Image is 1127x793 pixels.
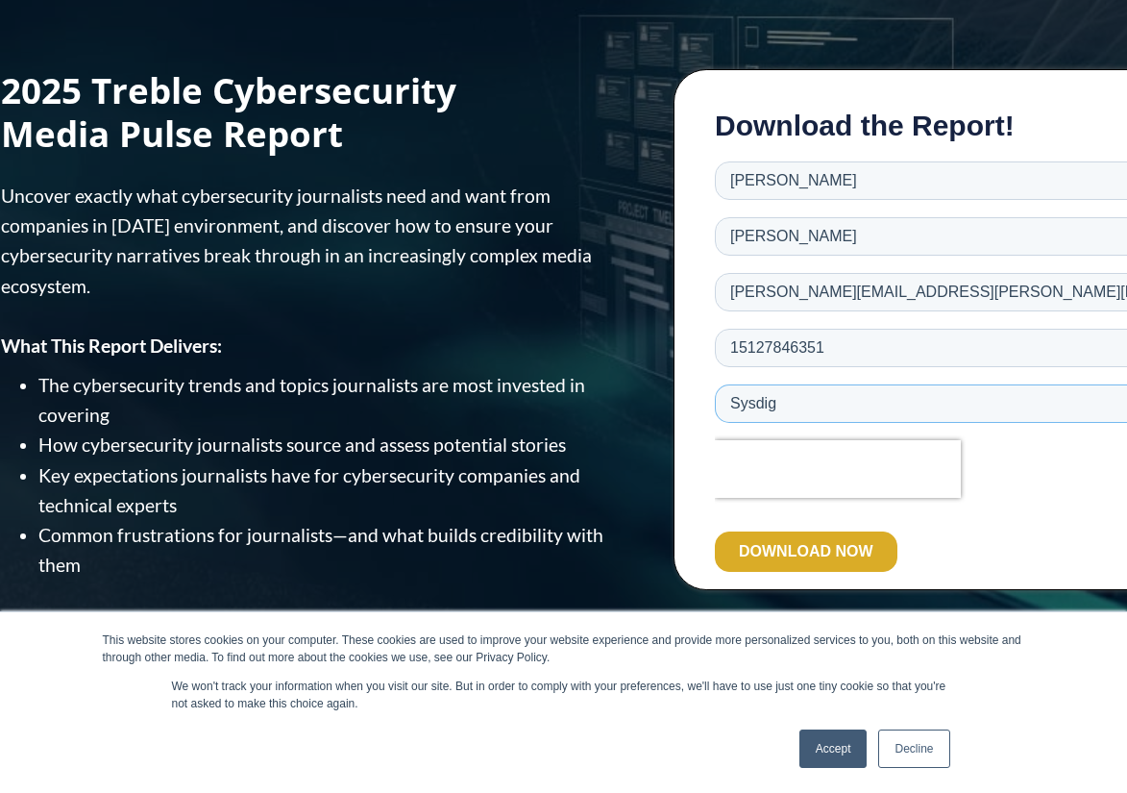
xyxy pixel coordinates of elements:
[172,678,956,712] p: We won't track your information when you visit our site. But in order to comply with your prefere...
[1,66,456,158] span: 2025 Treble Cybersecurity Media Pulse Report
[38,524,603,576] span: Common frustrations for journalists—and what builds credibility with them
[1,185,592,297] span: Uncover exactly what cybersecurity journalists need and want from companies in [DATE] environment...
[38,374,585,426] span: The cybersecurity trends and topics journalists are most invested in covering
[38,434,566,456] span: How cybersecurity journalists source and assess potential stories
[878,730,949,768] a: Decline
[38,464,580,516] span: Key expectations journalists have for cybersecurity companies and technical experts
[103,632,1025,666] div: This website stores cookies on your computer. These cookies are used to improve your website expe...
[1,335,222,357] strong: What This Report Delivers:
[799,730,868,768] a: Accept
